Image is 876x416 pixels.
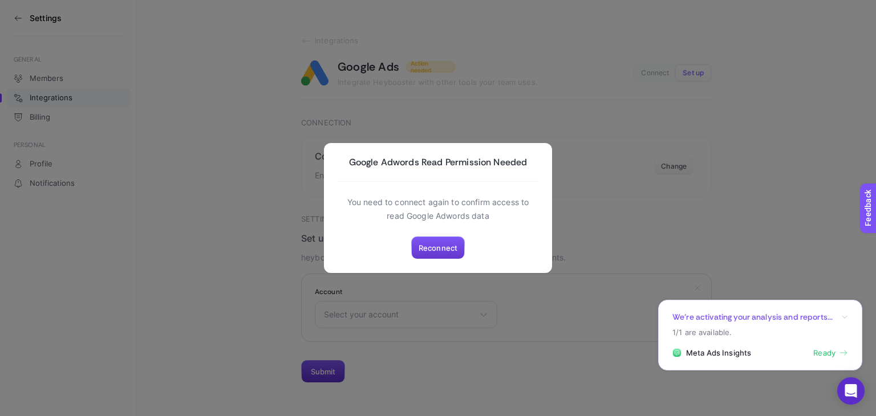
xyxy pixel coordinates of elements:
[672,327,848,338] p: 1/1 are available.
[338,195,538,223] p: You need to connect again to confirm access to read Google Adwords data
[411,236,465,259] button: Reconnect
[419,243,457,252] span: Reconnect
[338,157,538,168] h2: Google Adwords Read Permission Needed
[7,3,43,13] span: Feedback
[813,348,836,359] span: Ready
[686,348,751,359] span: Meta Ads Insights
[672,312,833,323] p: We’re activating your analysis and reports...
[813,348,848,359] a: Ready
[837,377,865,405] div: Open Intercom Messenger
